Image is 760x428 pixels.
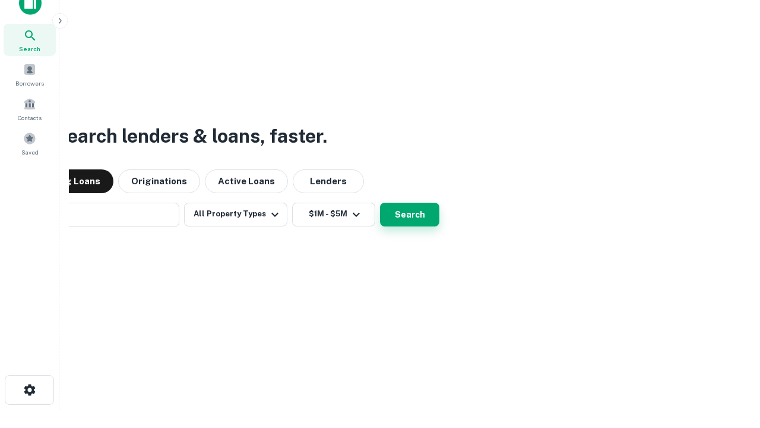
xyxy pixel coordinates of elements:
[292,203,375,226] button: $1M - $5M
[18,113,42,122] span: Contacts
[380,203,439,226] button: Search
[21,147,39,157] span: Saved
[184,203,287,226] button: All Property Types
[118,169,200,193] button: Originations
[4,93,56,125] a: Contacts
[4,58,56,90] a: Borrowers
[701,333,760,390] iframe: Chat Widget
[15,78,44,88] span: Borrowers
[205,169,288,193] button: Active Loans
[19,44,40,53] span: Search
[54,122,327,150] h3: Search lenders & loans, faster.
[4,127,56,159] a: Saved
[4,24,56,56] a: Search
[293,169,364,193] button: Lenders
